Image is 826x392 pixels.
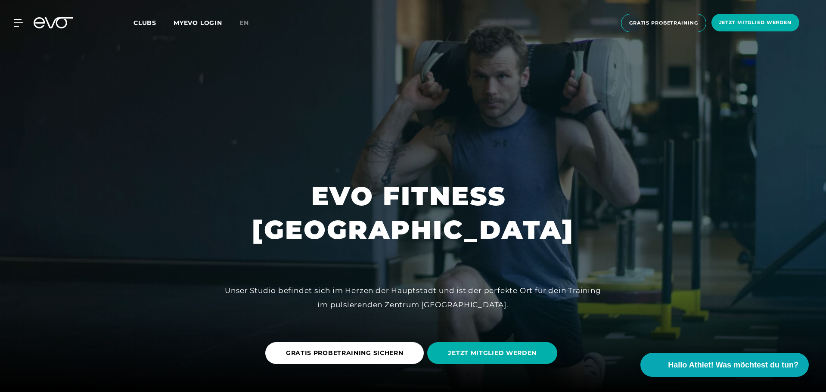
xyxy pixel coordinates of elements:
[618,14,709,32] a: Gratis Probetraining
[448,349,537,358] span: JETZT MITGLIED WERDEN
[239,19,249,27] span: en
[239,18,259,28] a: en
[286,349,404,358] span: GRATIS PROBETRAINING SICHERN
[709,14,802,32] a: Jetzt Mitglied werden
[719,19,792,26] span: Jetzt Mitglied werden
[174,19,222,27] a: MYEVO LOGIN
[252,179,574,247] h1: EVO FITNESS [GEOGRAPHIC_DATA]
[668,359,798,371] span: Hallo Athlet! Was möchtest du tun?
[219,284,607,312] div: Unser Studio befindet sich im Herzen der Hauptstadt und ist der perfekte Ort für dein Training im...
[265,336,428,370] a: GRATIS PROBETRAINING SICHERN
[427,336,561,370] a: JETZT MITGLIED WERDEN
[134,19,156,27] span: Clubs
[134,19,174,27] a: Clubs
[640,353,809,377] button: Hallo Athlet! Was möchtest du tun?
[629,19,698,27] span: Gratis Probetraining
